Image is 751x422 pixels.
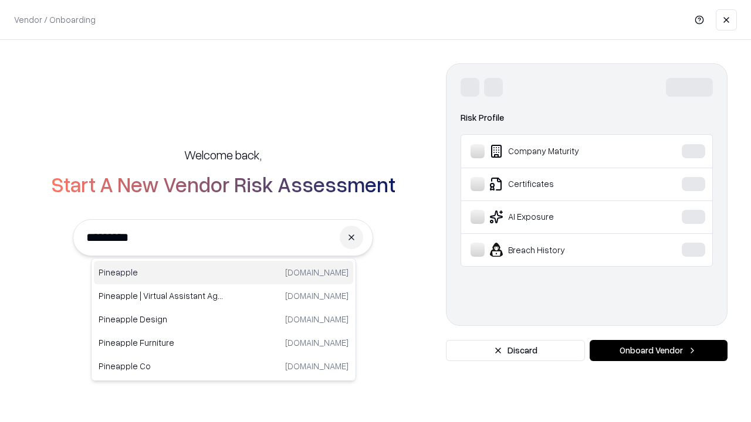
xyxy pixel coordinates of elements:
[99,266,224,278] p: Pineapple
[461,111,713,125] div: Risk Profile
[99,336,224,349] p: Pineapple Furniture
[14,13,96,26] p: Vendor / Onboarding
[285,336,349,349] p: [DOMAIN_NAME]
[184,147,262,163] h5: Welcome back,
[285,290,349,302] p: [DOMAIN_NAME]
[471,243,646,257] div: Breach History
[285,266,349,278] p: [DOMAIN_NAME]
[590,340,728,361] button: Onboard Vendor
[99,313,224,325] p: Pineapple Design
[471,210,646,224] div: AI Exposure
[471,177,646,191] div: Certificates
[51,172,395,196] h2: Start A New Vendor Risk Assessment
[99,290,224,302] p: Pineapple | Virtual Assistant Agency
[99,360,224,372] p: Pineapple Co
[91,258,356,381] div: Suggestions
[471,144,646,158] div: Company Maturity
[446,340,585,361] button: Discard
[285,360,349,372] p: [DOMAIN_NAME]
[285,313,349,325] p: [DOMAIN_NAME]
